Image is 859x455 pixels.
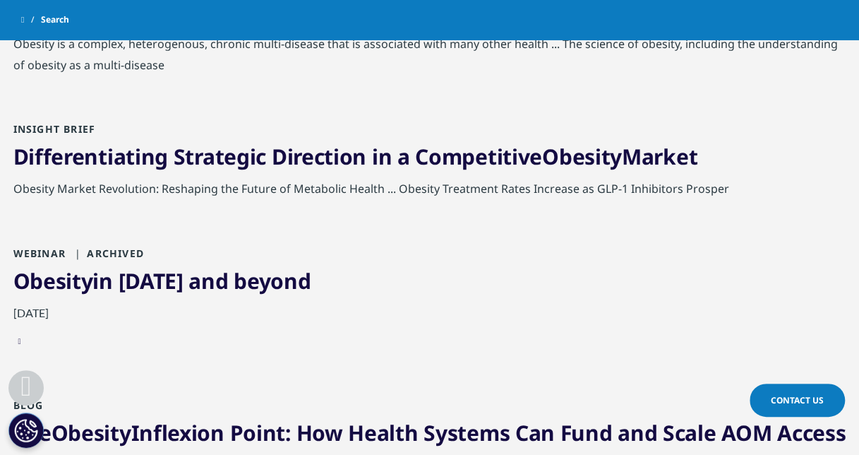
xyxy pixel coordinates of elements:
[13,142,698,171] a: Differentiating Strategic Direction in a CompetitiveObesityMarket
[8,413,44,448] button: Cookie Settings
[13,418,846,447] a: TheObesityInflexion Point: How Health Systems Can Fund and Scale AOM Access
[13,122,96,136] span: Insight Brief
[41,7,69,32] span: Search
[52,418,131,447] span: Obesity
[750,384,845,417] a: Contact Us
[13,266,93,295] span: Obesity
[13,178,846,206] div: Obesity Market Revolution: Reshaping the Future of Metabolic Health ... Obesity Treatment Rates I...
[13,33,846,83] div: Obesity is a complex, heterogenous, chronic multi-disease that is associated with many other heal...
[13,302,846,330] div: [DATE]
[13,398,44,411] span: Blog
[13,246,66,259] span: Webinar
[542,142,622,171] span: Obesity
[13,266,311,295] a: Obesityin [DATE] and beyond
[69,246,144,259] span: Archived
[771,394,824,406] span: Contact Us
